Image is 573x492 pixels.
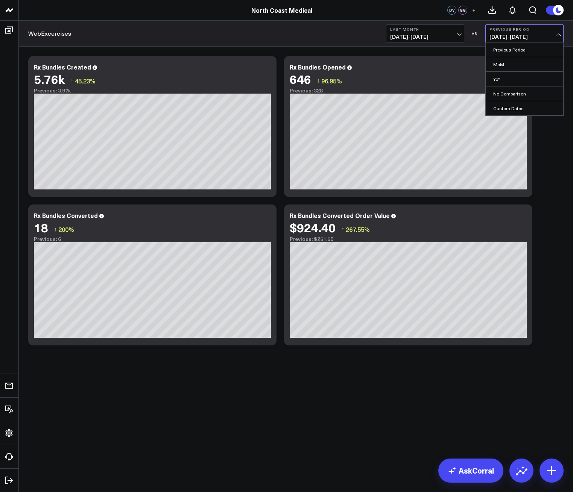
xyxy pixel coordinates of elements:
span: + [472,8,476,13]
div: Previous: 3.97k [34,88,271,94]
div: VS [468,31,482,36]
div: Previous: $251.50 [290,236,527,242]
a: Previous Period [486,42,563,57]
span: 45.23% [75,77,96,85]
div: Rx Bundles Converted [34,211,98,220]
button: Last Month[DATE]-[DATE] [386,24,464,42]
div: Previous: 6 [34,236,271,242]
div: Previous: 328 [290,88,527,94]
span: ↑ [341,224,344,234]
a: WebExcercises [28,29,71,38]
div: Rx Bundles Converted Order Value [290,211,390,220]
a: North Coast Medical [251,6,312,14]
div: 18 [34,221,48,234]
span: 200% [58,225,74,233]
div: $924.40 [290,221,336,234]
a: AskCorral [438,459,503,483]
div: DV [447,6,456,15]
b: Last Month [390,27,460,32]
a: No Comparison [486,86,563,101]
div: GG [458,6,467,15]
span: ↑ [70,76,73,86]
span: 96.95% [321,77,342,85]
button: Previous Period[DATE]-[DATE] [485,24,564,42]
button: + [469,6,478,15]
a: YoY [486,72,563,86]
span: [DATE] - [DATE] [489,34,559,40]
div: Rx Bundles Opened [290,63,346,71]
b: Previous Period [489,27,559,32]
span: ↑ [54,224,57,234]
a: MoM [486,57,563,71]
span: [DATE] - [DATE] [390,34,460,40]
div: 646 [290,72,311,86]
span: ↑ [317,76,320,86]
div: 5.76k [34,72,65,86]
span: 267.55% [346,225,370,233]
div: Rx Bundles Created [34,63,91,71]
a: Custom Dates [486,101,563,115]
